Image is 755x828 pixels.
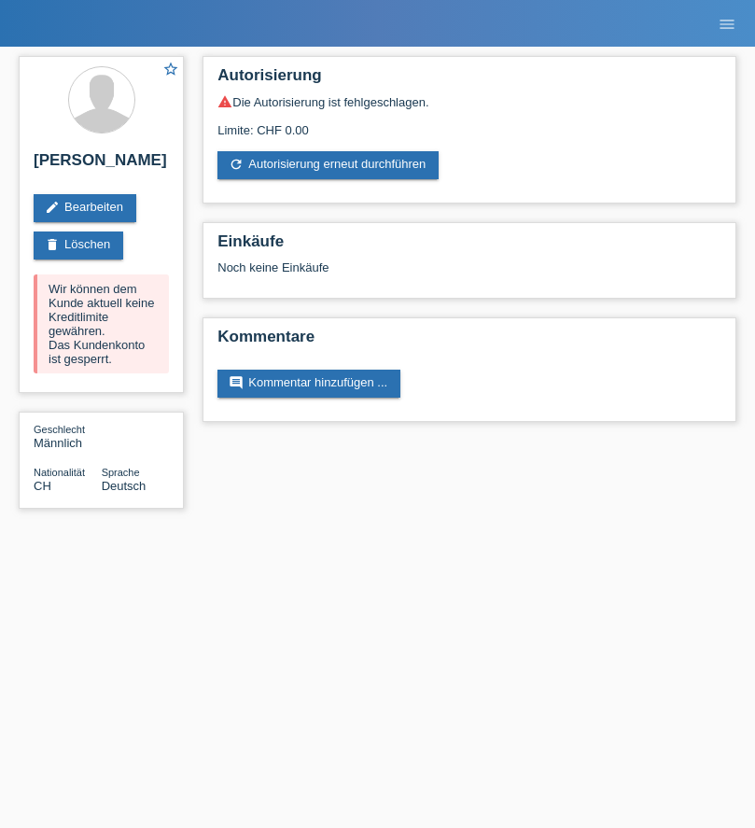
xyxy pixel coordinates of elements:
span: Schweiz [34,479,51,493]
span: Deutsch [102,479,147,493]
div: Wir können dem Kunde aktuell keine Kreditlimite gewähren. Das Kundenkonto ist gesperrt. [34,274,169,373]
a: commentKommentar hinzufügen ... [217,370,400,398]
h2: [PERSON_NAME] [34,151,169,179]
i: edit [45,200,60,215]
h2: Kommentare [217,328,721,356]
i: menu [718,15,736,34]
h2: Autorisierung [217,66,721,94]
a: deleteLöschen [34,232,123,260]
a: menu [708,18,746,29]
span: Geschlecht [34,424,85,435]
div: Noch keine Einkäufe [217,260,721,288]
i: star_border [162,61,179,77]
a: refreshAutorisierung erneut durchführen [217,151,439,179]
span: Nationalität [34,467,85,478]
a: editBearbeiten [34,194,136,222]
span: Sprache [102,467,140,478]
i: comment [229,375,244,390]
div: Männlich [34,422,102,450]
i: delete [45,237,60,252]
i: warning [217,94,232,109]
div: Limite: CHF 0.00 [217,109,721,137]
i: refresh [229,157,244,172]
div: Die Autorisierung ist fehlgeschlagen. [217,94,721,109]
a: star_border [162,61,179,80]
h2: Einkäufe [217,232,721,260]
